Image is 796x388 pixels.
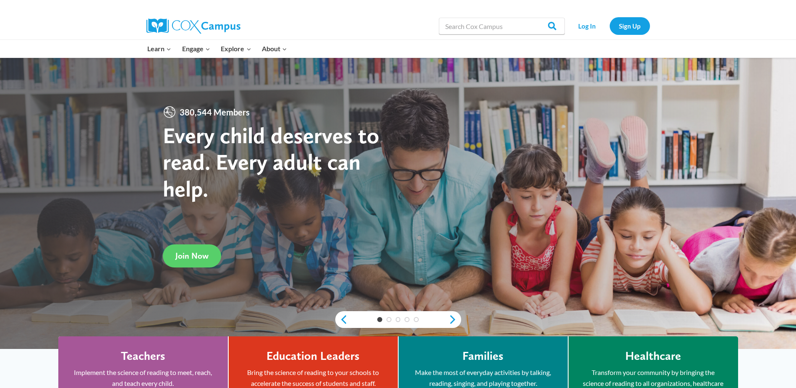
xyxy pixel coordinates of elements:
[405,317,410,322] a: 4
[163,244,221,267] a: Join Now
[175,251,209,261] span: Join Now
[266,349,360,363] h4: Education Leaders
[386,317,391,322] a: 2
[182,43,210,54] span: Engage
[449,315,461,325] a: next
[142,40,292,58] nav: Primary Navigation
[335,311,461,328] div: content slider buttons
[414,317,419,322] a: 5
[396,317,401,322] a: 3
[462,349,504,363] h4: Families
[146,18,240,34] img: Cox Campus
[163,122,379,202] strong: Every child deserves to read. Every adult can help.
[377,317,382,322] a: 1
[176,105,253,119] span: 380,544 Members
[610,17,650,34] a: Sign Up
[221,43,251,54] span: Explore
[439,18,565,34] input: Search Cox Campus
[569,17,650,34] nav: Secondary Navigation
[569,17,605,34] a: Log In
[335,315,348,325] a: previous
[147,43,171,54] span: Learn
[625,349,681,363] h4: Healthcare
[262,43,287,54] span: About
[121,349,165,363] h4: Teachers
